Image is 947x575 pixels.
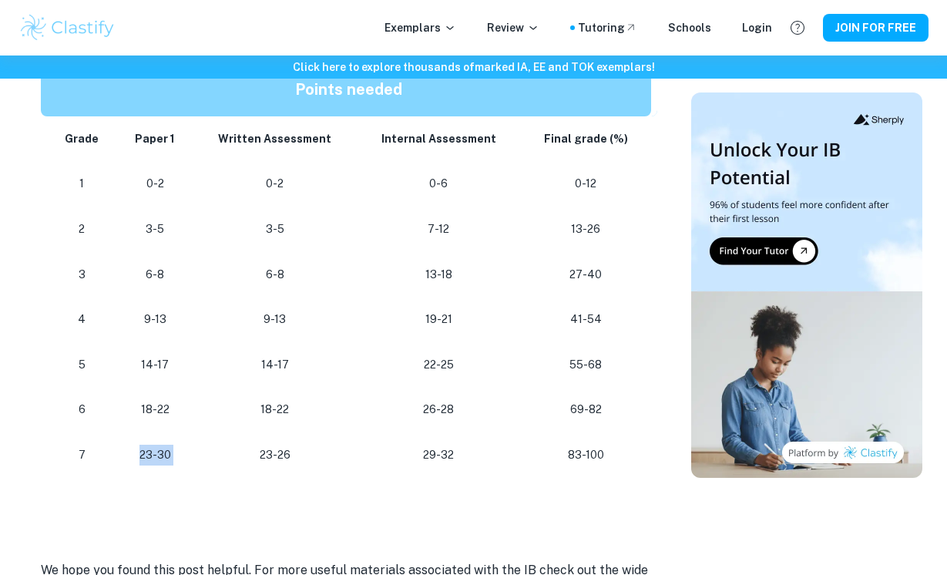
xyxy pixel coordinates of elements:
[369,399,509,420] p: 26-28
[59,355,105,375] p: 5
[129,445,181,466] p: 23-30
[369,445,509,466] p: 29-32
[544,133,628,145] strong: Final grade (%)
[59,309,105,330] p: 4
[784,15,811,41] button: Help and Feedback
[206,445,344,466] p: 23-26
[381,133,496,145] strong: Internal Assessment
[135,133,175,145] strong: Paper 1
[129,264,181,285] p: 6-8
[668,19,711,36] a: Schools
[487,19,539,36] p: Review
[59,173,105,194] p: 1
[206,219,344,240] p: 3-5
[129,309,181,330] p: 9-13
[533,309,638,330] p: 41-54
[533,355,638,375] p: 55-68
[823,14,929,42] button: JOIN FOR FREE
[533,399,638,420] p: 69-82
[295,80,402,99] strong: Points needed
[369,264,509,285] p: 13-18
[65,133,99,145] strong: Grade
[533,264,638,285] p: 27-40
[533,219,638,240] p: 13-26
[742,19,772,36] a: Login
[206,173,344,194] p: 0-2
[206,309,344,330] p: 9-13
[369,173,509,194] p: 0-6
[369,309,509,330] p: 19-21
[59,445,105,466] p: 7
[3,59,944,76] h6: Click here to explore thousands of marked IA, EE and TOK exemplars !
[129,355,181,375] p: 14-17
[533,173,638,194] p: 0-12
[59,219,105,240] p: 2
[218,133,331,145] strong: Written Assessment
[59,264,105,285] p: 3
[206,399,344,420] p: 18-22
[206,264,344,285] p: 6-8
[691,92,922,478] img: Thumbnail
[369,355,509,375] p: 22-25
[533,445,638,466] p: 83-100
[59,399,105,420] p: 6
[369,219,509,240] p: 7-12
[129,173,181,194] p: 0-2
[129,399,181,420] p: 18-22
[18,12,116,43] img: Clastify logo
[206,355,344,375] p: 14-17
[385,19,456,36] p: Exemplars
[578,19,637,36] a: Tutoring
[129,219,181,240] p: 3-5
